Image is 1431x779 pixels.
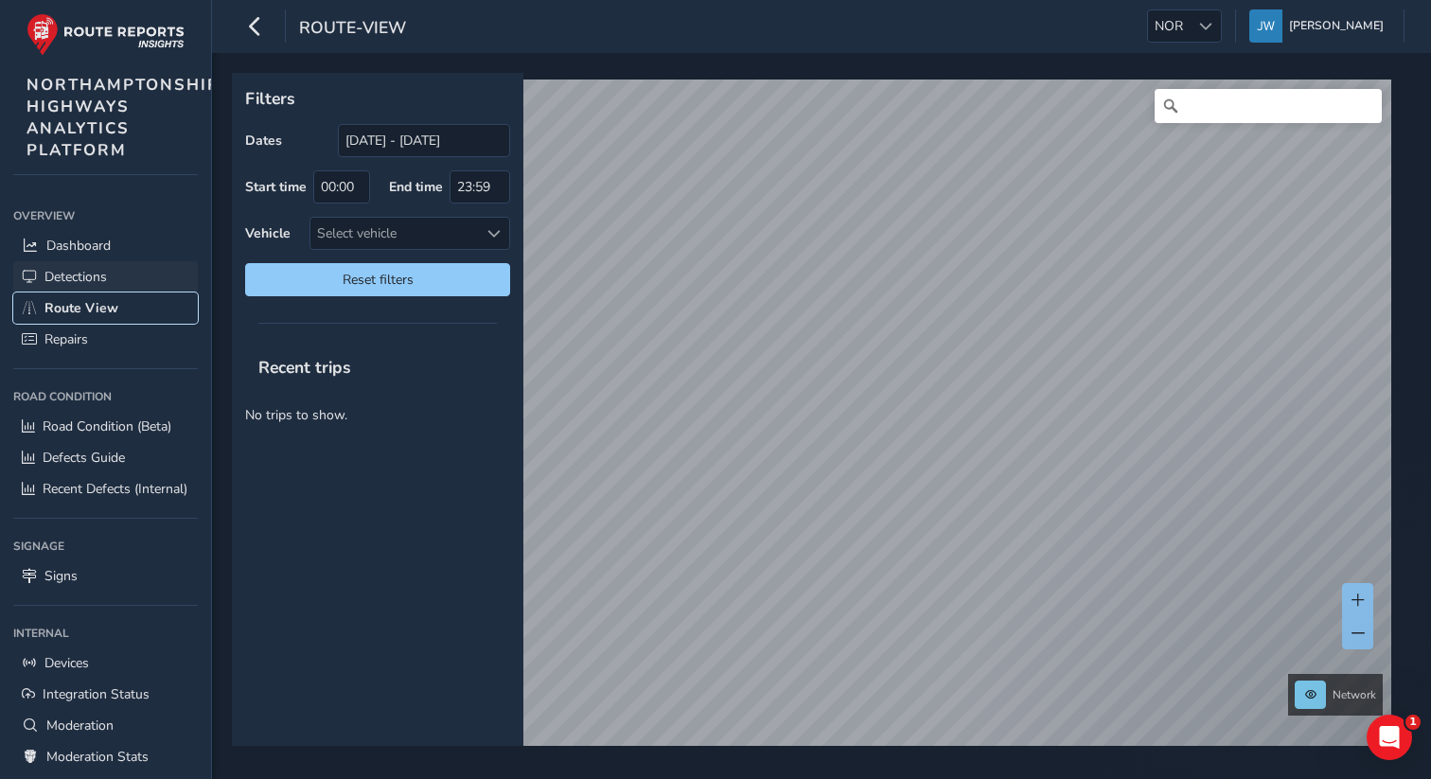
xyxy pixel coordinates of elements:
a: Moderation Stats [13,741,198,772]
span: Reset filters [259,271,496,289]
span: Moderation Stats [46,748,149,766]
a: Moderation [13,710,198,741]
a: Road Condition (Beta) [13,411,198,442]
label: Vehicle [245,224,291,242]
a: Recent Defects (Internal) [13,473,198,505]
label: End time [389,178,443,196]
a: Repairs [13,324,198,355]
img: rr logo [26,13,185,56]
div: Select vehicle [310,218,478,249]
span: NORTHAMPTONSHIRE HIGHWAYS ANALYTICS PLATFORM [26,74,232,161]
span: 1 [1405,715,1421,730]
span: Detections [44,268,107,286]
canvas: Map [238,80,1391,768]
span: NOR [1148,10,1190,42]
label: Dates [245,132,282,150]
button: Reset filters [245,263,510,296]
a: Dashboard [13,230,198,261]
p: No trips to show. [232,392,523,438]
span: Road Condition (Beta) [43,417,171,435]
button: [PERSON_NAME] [1249,9,1390,43]
a: Defects Guide [13,442,198,473]
iframe: Intercom live chat [1367,715,1412,760]
span: Devices [44,654,89,672]
img: diamond-layout [1249,9,1282,43]
label: Start time [245,178,307,196]
span: Defects Guide [43,449,125,467]
a: Integration Status [13,679,198,710]
span: Integration Status [43,685,150,703]
div: Road Condition [13,382,198,411]
span: [PERSON_NAME] [1289,9,1384,43]
div: Overview [13,202,198,230]
span: Dashboard [46,237,111,255]
a: Signs [13,560,198,592]
a: Route View [13,292,198,324]
span: Recent Defects (Internal) [43,480,187,498]
span: Network [1333,687,1376,702]
span: route-view [299,16,406,43]
a: Detections [13,261,198,292]
span: Signs [44,567,78,585]
div: Internal [13,619,198,647]
span: Repairs [44,330,88,348]
a: Devices [13,647,198,679]
span: Moderation [46,717,114,735]
span: Route View [44,299,118,317]
input: Search [1155,89,1382,123]
p: Filters [245,86,510,111]
div: Signage [13,532,198,560]
span: Recent trips [245,343,364,392]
